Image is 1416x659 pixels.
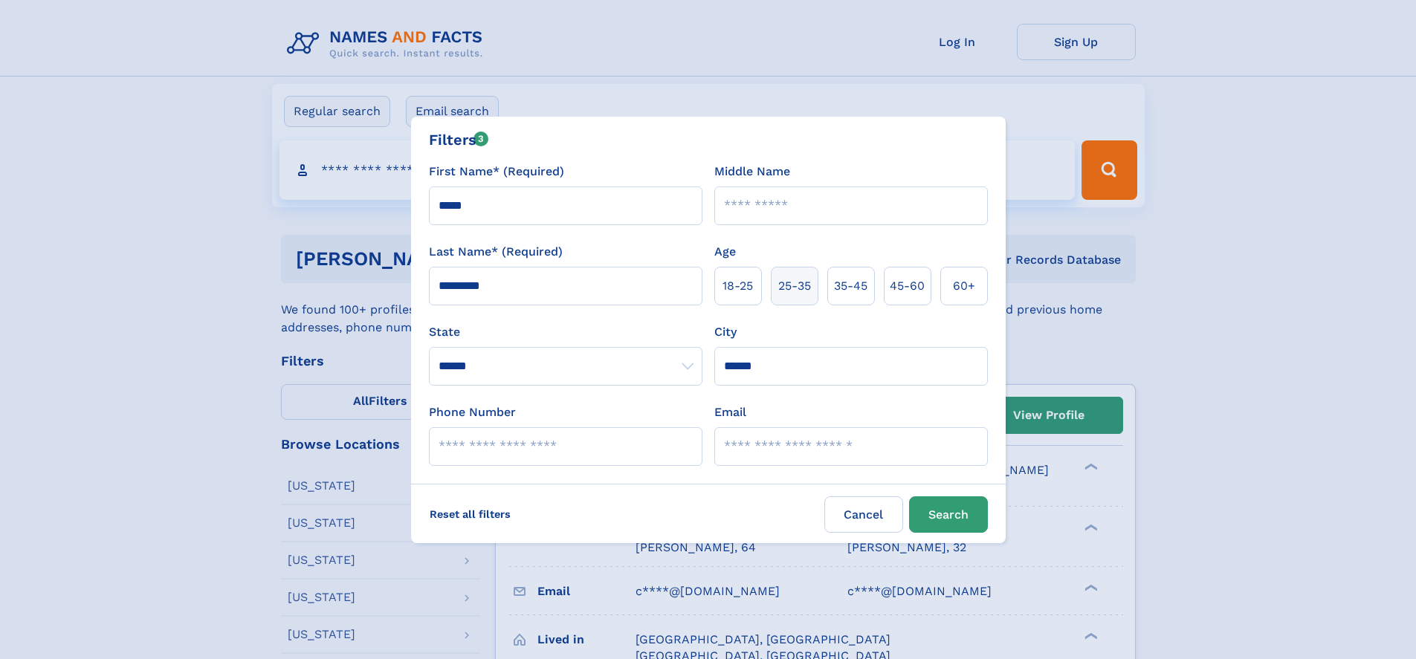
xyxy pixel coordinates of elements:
label: Middle Name [714,163,790,181]
span: 45‑60 [890,277,925,295]
label: Age [714,243,736,261]
label: State [429,323,702,341]
label: Last Name* (Required) [429,243,563,261]
span: 35‑45 [834,277,867,295]
span: 25‑35 [778,277,811,295]
span: 60+ [953,277,975,295]
div: Filters [429,129,489,151]
label: City [714,323,737,341]
label: First Name* (Required) [429,163,564,181]
label: Cancel [824,496,903,533]
button: Search [909,496,988,533]
span: 18‑25 [722,277,753,295]
label: Reset all filters [420,496,520,532]
label: Phone Number [429,403,516,421]
label: Email [714,403,746,421]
